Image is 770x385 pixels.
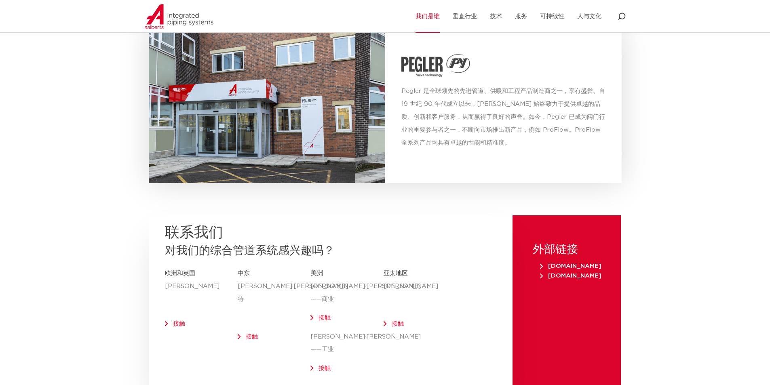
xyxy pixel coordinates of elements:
[515,13,527,19] font: 服务
[577,13,601,19] font: 人与文化
[310,334,421,353] font: [PERSON_NAME]·[PERSON_NAME]——工业
[416,13,440,19] font: 我们是谁
[537,263,605,269] a: [DOMAIN_NAME]
[540,13,564,19] font: 可持续性
[165,225,223,240] font: 联系我们
[548,273,601,279] font: [DOMAIN_NAME]
[165,245,335,257] font: 对我们的综合管道系统感兴趣吗？
[537,273,605,279] a: [DOMAIN_NAME]
[246,334,258,340] a: 接触
[238,270,250,276] font: 中东
[319,365,331,371] a: 接触
[533,244,578,255] font: 外部链接
[319,315,331,321] a: 接触
[173,321,185,327] a: 接触
[310,270,323,276] font: 美洲
[392,321,404,327] a: 接触
[548,263,601,269] font: [DOMAIN_NAME]
[165,283,219,289] font: [PERSON_NAME]
[490,13,502,19] font: 技术
[401,88,605,146] font: Pegler 是全球领先的先进管道、供暖和工程产品制造商之一，享有盛誉。自 19 世纪 90 年代成立以来，[PERSON_NAME] 始终致力于提供卓越的品质、创新和客户服务，从而赢得了良好的...
[165,270,195,276] font: 欧洲和英国
[310,283,421,302] font: [PERSON_NAME]·[PERSON_NAME]——商业
[384,270,408,276] font: 亚太地区
[238,283,348,302] font: [PERSON_NAME]·[PERSON_NAME]特
[453,13,477,19] font: 垂直行业
[384,283,438,289] font: [PERSON_NAME]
